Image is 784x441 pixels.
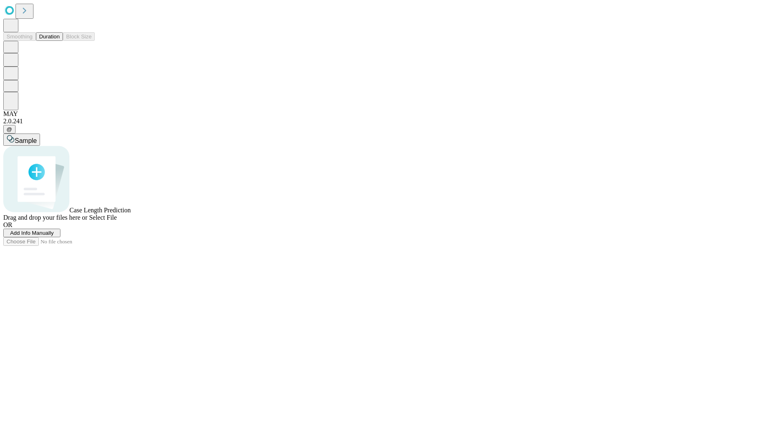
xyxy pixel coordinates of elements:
[36,32,63,41] button: Duration
[3,229,60,237] button: Add Info Manually
[3,221,12,228] span: OR
[69,207,131,214] span: Case Length Prediction
[10,230,54,236] span: Add Info Manually
[3,118,781,125] div: 2.0.241
[3,134,40,146] button: Sample
[15,137,37,144] span: Sample
[89,214,117,221] span: Select File
[63,32,95,41] button: Block Size
[3,32,36,41] button: Smoothing
[3,110,781,118] div: MAY
[7,126,12,132] span: @
[3,125,16,134] button: @
[3,214,87,221] span: Drag and drop your files here or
